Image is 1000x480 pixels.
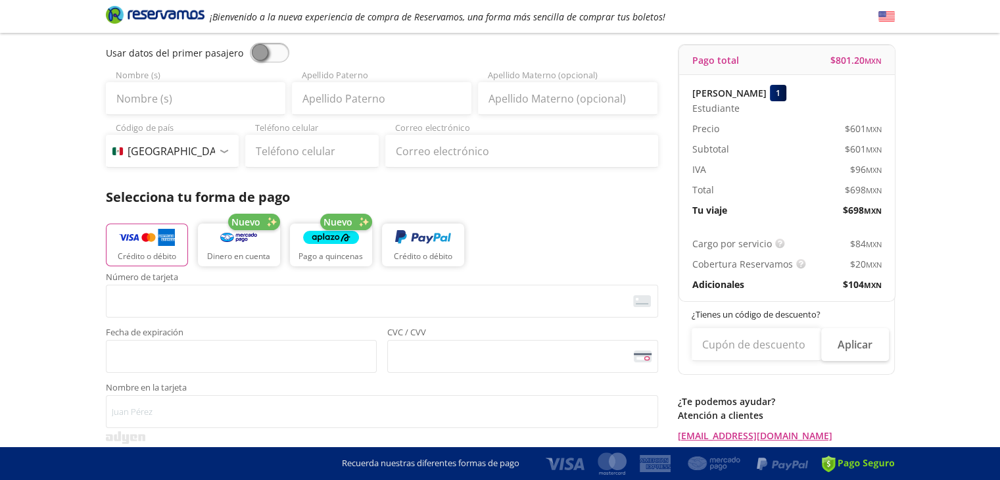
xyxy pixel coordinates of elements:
span: Nuevo [323,215,352,229]
img: MX [112,147,123,155]
small: MXN [865,56,882,66]
p: Dinero en cuenta [207,251,270,262]
span: $ 96 [850,162,882,176]
p: Cobertura Reservamos [692,257,793,271]
p: Crédito o débito [394,251,452,262]
small: MXN [864,280,882,290]
i: Brand Logo [106,5,204,24]
input: Nombre (s) [106,82,285,115]
span: $ 601 [845,142,882,156]
p: Recuerda nuestras diferentes formas de pago [342,457,519,470]
span: Nuevo [231,215,260,229]
input: Apellido Paterno [292,82,471,115]
span: Fecha de expiración [106,328,377,340]
small: MXN [866,239,882,249]
input: Teléfono celular [245,135,379,168]
span: $ 801.20 [830,53,882,67]
small: MXN [866,260,882,270]
img: card [633,295,651,307]
span: $ 698 [845,183,882,197]
span: $ 20 [850,257,882,271]
input: Correo electrónico [385,135,658,168]
button: Pago a quincenas [290,224,372,266]
span: Usar datos del primer pasajero [106,47,243,59]
span: $ 84 [850,237,882,251]
p: ¿Tienes un código de descuento? [692,308,882,322]
p: Cargo por servicio [692,237,772,251]
p: Crédito o débito [118,251,176,262]
span: Estudiante [692,101,740,115]
p: [PERSON_NAME] [692,86,767,100]
p: Pago a quincenas [298,251,363,262]
p: Selecciona tu forma de pago [106,187,658,207]
a: [EMAIL_ADDRESS][DOMAIN_NAME] [678,429,895,443]
a: Brand Logo [106,5,204,28]
p: IVA [692,162,706,176]
img: svg+xml;base64,PD94bWwgdmVyc2lvbj0iMS4wIiBlbmNvZGluZz0iVVRGLTgiPz4KPHN2ZyB3aWR0aD0iMzk2cHgiIGhlaW... [106,431,145,444]
em: ¡Bienvenido a la nueva experiencia de compra de Reservamos, una forma más sencilla de comprar tus... [210,11,665,23]
button: Crédito o débito [106,224,188,266]
span: $ 104 [843,277,882,291]
p: Subtotal [692,142,729,156]
span: $ 698 [843,203,882,217]
p: Atención a clientes [678,408,895,422]
small: MXN [866,165,882,175]
p: ¿Te podemos ayudar? [678,395,895,408]
button: Crédito o débito [382,224,464,266]
p: Precio [692,122,719,135]
span: $ 601 [845,122,882,135]
small: MXN [864,206,882,216]
p: Tu viaje [692,203,727,217]
span: Número de tarjeta [106,273,658,285]
small: MXN [866,145,882,155]
p: Total [692,183,714,197]
iframe: Iframe del código de seguridad de la tarjeta asegurada [393,344,652,369]
p: Adicionales [692,277,744,291]
button: Aplicar [821,328,889,361]
input: Apellido Materno (opcional) [478,82,657,115]
iframe: Iframe del número de tarjeta asegurada [112,289,652,314]
p: Pago total [692,53,739,67]
span: Nombre en la tarjeta [106,383,658,395]
span: CVC / CVV [387,328,658,340]
small: MXN [866,185,882,195]
div: 1 [770,85,786,101]
input: Cupón de descuento [692,328,821,361]
small: MXN [866,124,882,134]
input: Nombre en la tarjeta [106,395,658,428]
button: Dinero en cuenta [198,224,280,266]
iframe: Iframe de la fecha de caducidad de la tarjeta asegurada [112,344,371,369]
button: English [878,9,895,25]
